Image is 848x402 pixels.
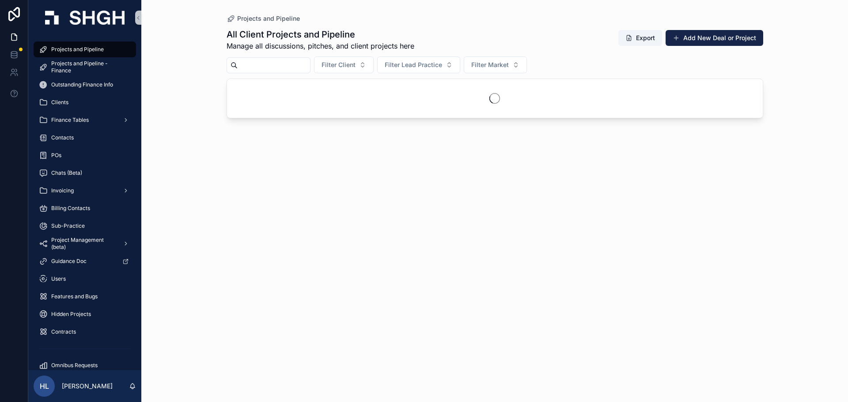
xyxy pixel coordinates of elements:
[237,14,300,23] span: Projects and Pipeline
[51,275,66,282] span: Users
[227,14,300,23] a: Projects and Pipeline
[34,130,136,146] a: Contacts
[51,81,113,88] span: Outstanding Finance Info
[618,30,662,46] button: Export
[62,382,113,391] p: [PERSON_NAME]
[34,200,136,216] a: Billing Contacts
[51,362,98,369] span: Omnibus Requests
[51,237,116,251] span: Project Management (beta)
[51,205,90,212] span: Billing Contacts
[51,293,98,300] span: Features and Bugs
[227,28,414,41] h1: All Client Projects and Pipeline
[464,56,527,73] button: Select Button
[34,112,136,128] a: Finance Tables
[322,60,356,69] span: Filter Client
[51,46,104,53] span: Projects and Pipeline
[51,328,76,335] span: Contracts
[51,258,87,265] span: Guidance Doc
[34,236,136,252] a: Project Management (beta)
[34,165,136,181] a: Chats (Beta)
[471,60,509,69] span: Filter Market
[45,11,125,25] img: App logo
[51,152,61,159] span: POs
[34,218,136,234] a: Sub-Practice
[34,147,136,163] a: POs
[34,94,136,110] a: Clients
[51,60,127,74] span: Projects and Pipeline - Finance
[51,99,68,106] span: Clients
[34,306,136,322] a: Hidden Projects
[34,271,136,287] a: Users
[51,187,74,194] span: Invoicing
[34,289,136,304] a: Features and Bugs
[34,59,136,75] a: Projects and Pipeline - Finance
[385,60,442,69] span: Filter Lead Practice
[34,77,136,93] a: Outstanding Finance Info
[34,357,136,373] a: Omnibus Requests
[227,41,414,51] span: Manage all discussions, pitches, and client projects here
[34,253,136,269] a: Guidance Doc
[28,35,141,370] div: scrollable content
[51,116,89,124] span: Finance Tables
[34,183,136,199] a: Invoicing
[51,222,85,229] span: Sub-Practice
[51,311,91,318] span: Hidden Projects
[666,30,763,46] button: Add New Deal or Project
[377,56,460,73] button: Select Button
[34,324,136,340] a: Contracts
[40,381,49,391] span: HL
[51,169,82,177] span: Chats (Beta)
[314,56,374,73] button: Select Button
[51,134,74,141] span: Contacts
[34,41,136,57] a: Projects and Pipeline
